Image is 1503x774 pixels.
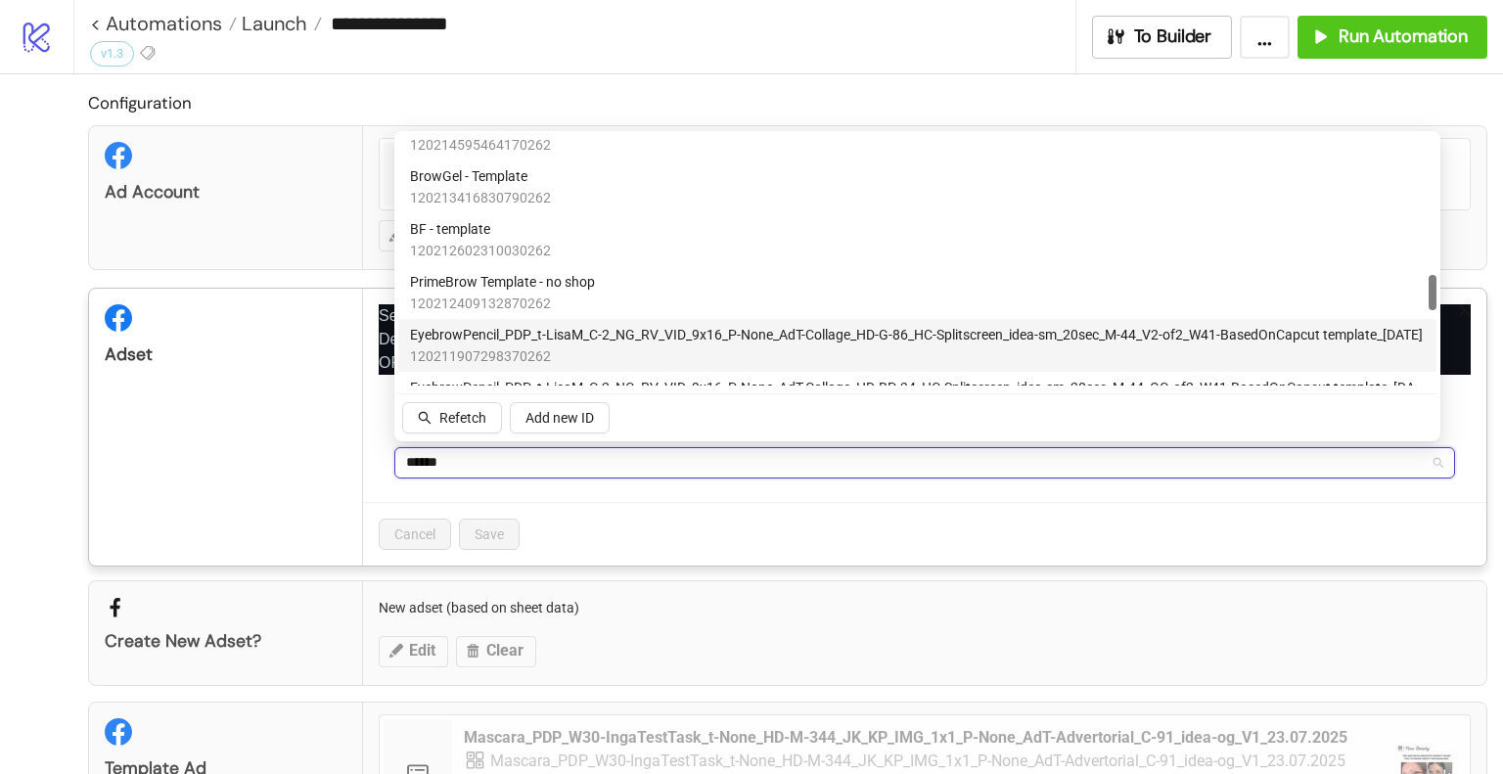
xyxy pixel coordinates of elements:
[398,266,1436,319] div: PrimeBrow Template - no shop
[410,324,1423,345] span: EyebrowPencil_PDP_t-LisaM_C-2_NG_RV_VID_9x16_P-None_AdT-Collage_HD-G-86_HC-Splitscreen_idea-sm_20...
[1339,25,1468,48] span: Run Automation
[410,345,1423,367] span: 120211907298370262
[398,319,1436,372] div: EyebrowPencil_PDP_t-LisaM_C-2_NG_RV_VID_9x16_P-None_AdT-Collage_HD-G-86_HC-Splitscreen_idea-sm_20...
[90,41,134,67] div: v1.3
[510,402,610,433] button: Add new ID
[1134,25,1212,48] span: To Builder
[406,448,1426,478] input: Select ad set id from list
[525,410,594,426] span: Add new ID
[1458,303,1472,317] span: close
[237,11,307,36] span: Launch
[1240,16,1290,59] button: ...
[410,293,595,314] span: 120212409132870262
[90,14,237,33] a: < Automations
[410,218,551,240] span: BF - template
[439,410,486,426] span: Refetch
[402,402,502,433] button: Refetch
[88,90,1487,115] h2: Configuration
[105,343,346,366] div: Adset
[1298,16,1487,59] button: Run Automation
[410,377,1425,398] span: EyebrowPencil_PDP_t-LisaM_C-2_NG_RV_VID_9x16_P-None_AdT-Collage_HD-BP-34_HC-Splitscreen_idea-sm_2...
[398,213,1436,266] div: BF - template
[237,14,322,33] a: Launch
[379,304,1471,375] p: Select an adset. Depending on your choice below this is the adset into which the new ads will be ...
[398,160,1436,213] div: BrowGel - Template
[410,165,551,187] span: BrowGel - Template
[418,411,432,425] span: search
[410,271,595,293] span: PrimeBrow Template - no shop
[410,240,551,261] span: 120212602310030262
[1092,16,1233,59] button: To Builder
[398,372,1436,425] div: EyebrowPencil_PDP_t-LisaM_C-2_NG_RV_VID_9x16_P-None_AdT-Collage_HD-BP-34_HC-Splitscreen_idea-sm_2...
[410,187,551,208] span: 120213416830790262
[459,519,520,550] button: Save
[379,519,451,550] button: Cancel
[410,134,551,156] span: 120214595464170262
